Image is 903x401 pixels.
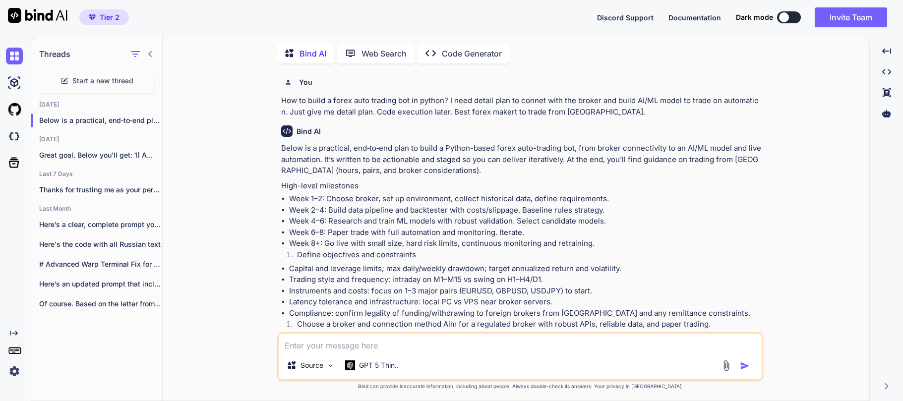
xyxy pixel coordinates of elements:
p: # Advanced Warp Terminal Fix for Windows... [39,259,162,269]
img: githubLight [6,101,23,118]
li: Latency tolerance and infrastructure: local PC vs VPS near broker servers. [289,296,761,308]
img: Bind AI [8,8,67,23]
span: Discord Support [597,13,654,22]
li: Week 1–2: Choose broker, set up environment, collect historical data, define requirements. [289,193,761,205]
li: Week 6–8: Paper trade with full automation and monitoring. Iterate. [289,227,761,238]
li: Week 4–6: Research and train ML models with robust validation. Select candidate models. [289,216,761,227]
li: Compliance: confirm legality of funding/withdrawing to foreign brokers from [GEOGRAPHIC_DATA] and... [289,308,761,319]
img: darkCloudIdeIcon [6,128,23,145]
li: Instruments and costs: focus on 1–3 major pairs (EURUSD, GBPUSD, USDJPY) to start. [289,286,761,297]
h2: [DATE] [31,101,162,109]
p: Code Generator [442,48,502,59]
h6: You [299,77,312,87]
img: GPT 5 Thinking High [345,360,355,370]
img: settings [6,363,23,380]
span: Start a new thread [72,76,133,86]
p: Source [301,360,323,370]
li: Choose a broker and connection method Aim for a regulated broker with robust APIs, reliable data,... [289,319,761,333]
p: Great goal. Below you’ll get: 1) A... [39,150,162,160]
button: Discord Support [597,12,654,23]
p: Below is a practical, end‑to‑end plan to... [39,115,162,125]
p: High-level milestones [281,180,761,192]
p: Below is a practical, end‑to‑end plan to build a Python-based forex auto-trading bot, from broker... [281,143,761,176]
p: Bind can provide inaccurate information, including about people. Always double-check its answers.... [277,383,763,390]
p: Web Search [361,48,407,59]
button: Invite Team [815,7,887,27]
span: Tier 2 [100,12,120,22]
li: Week 2–4: Build data pipeline and backtester with costs/slippage. Baseline rules strategy. [289,205,761,216]
img: ai-studio [6,74,23,91]
p: How to build a forex auto trading bot in python? I need detail plan to connet with the broker and... [281,95,761,117]
button: Documentation [668,12,721,23]
li: Week 8+: Go live with small size, hard risk limits, continuous monitoring and retraining. [289,238,761,249]
p: Of course. Based on the letter from... [39,299,162,309]
li: Capital and leverage limits; max daily/weekly drawdown; target annualized return and volatility. [289,263,761,275]
h1: Threads [39,48,70,60]
p: Bind AI [300,48,326,59]
img: attachment [721,360,732,371]
p: Thanks for trusting me as your personal... [39,185,162,195]
p: GPT 5 Thin.. [359,360,399,370]
li: Trading style and frequency: intraday on M1–M15 vs swing on H1–H4/D1. [289,274,761,286]
h6: Bind AI [297,126,321,136]
p: Here’s an updated prompt that includes the... [39,279,162,289]
span: Dark mode [736,12,773,22]
button: premiumTier 2 [79,9,129,25]
h2: Last Month [31,205,162,213]
h2: [DATE] [31,135,162,143]
li: Define objectives and constraints [289,249,761,263]
img: chat [6,48,23,64]
img: icon [740,361,750,371]
p: Here's the code with all Russian text [39,239,162,249]
p: Here’s a clear, complete prompt you can... [39,220,162,229]
span: Documentation [668,13,721,22]
img: premium [89,14,96,20]
h2: Last 7 Days [31,170,162,178]
img: Pick Models [326,361,335,370]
